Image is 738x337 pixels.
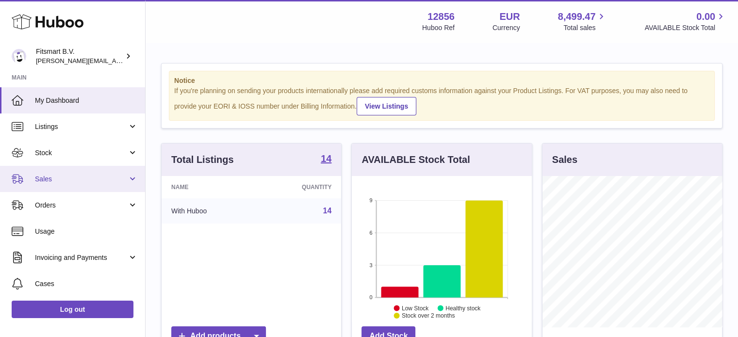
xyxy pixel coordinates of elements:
[361,153,470,166] h3: AVAILABLE Stock Total
[357,97,416,115] a: View Listings
[35,279,138,289] span: Cases
[171,153,234,166] h3: Total Listings
[558,10,596,23] span: 8,499.47
[323,207,332,215] a: 14
[558,10,607,32] a: 8,499.47 Total sales
[402,312,455,319] text: Stock over 2 months
[36,47,123,65] div: Fitsmart B.V.
[12,49,26,64] img: jonathan@leaderoo.com
[499,10,520,23] strong: EUR
[321,154,331,163] strong: 14
[321,154,331,165] a: 14
[696,10,715,23] span: 0.00
[370,197,373,203] text: 9
[644,10,726,32] a: 0.00 AVAILABLE Stock Total
[35,201,128,210] span: Orders
[35,253,128,262] span: Invoicing and Payments
[445,305,481,311] text: Healthy stock
[370,294,373,300] text: 0
[35,96,138,105] span: My Dashboard
[35,175,128,184] span: Sales
[370,262,373,268] text: 3
[644,23,726,32] span: AVAILABLE Stock Total
[370,230,373,236] text: 6
[563,23,607,32] span: Total sales
[162,198,256,224] td: With Huboo
[422,23,455,32] div: Huboo Ref
[162,176,256,198] th: Name
[174,86,709,115] div: If you're planning on sending your products internationally please add required customs informati...
[552,153,577,166] h3: Sales
[36,57,195,64] span: [PERSON_NAME][EMAIL_ADDRESS][DOMAIN_NAME]
[427,10,455,23] strong: 12856
[35,148,128,158] span: Stock
[12,301,133,318] a: Log out
[492,23,520,32] div: Currency
[402,305,429,311] text: Low Stock
[35,227,138,236] span: Usage
[35,122,128,131] span: Listings
[256,176,341,198] th: Quantity
[174,76,709,85] strong: Notice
